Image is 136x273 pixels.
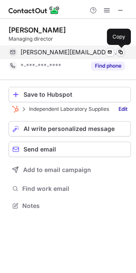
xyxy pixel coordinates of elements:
button: Add to email campaign [9,162,131,178]
p: Independent Laboratory Supplies [29,106,109,112]
button: AI write personalized message [9,121,131,136]
span: [PERSON_NAME][EMAIL_ADDRESS][DOMAIN_NAME] [21,48,118,56]
span: Find work email [22,185,127,193]
button: Find work email [9,183,131,195]
img: ContactOut v5.3.10 [9,5,60,15]
div: Managing director [9,35,131,43]
button: Reveal Button [91,62,125,70]
a: Edit [115,105,131,113]
button: Save to Hubspot [9,87,131,102]
span: Send email [24,146,56,153]
button: Notes [9,200,131,212]
span: Add to email campaign [23,166,91,173]
span: Notes [22,202,127,210]
button: Send email [9,142,131,157]
div: [PERSON_NAME] [9,26,66,34]
img: Hubspot [12,106,19,113]
div: Save to Hubspot [24,91,127,98]
span: AI write personalized message [24,125,115,132]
